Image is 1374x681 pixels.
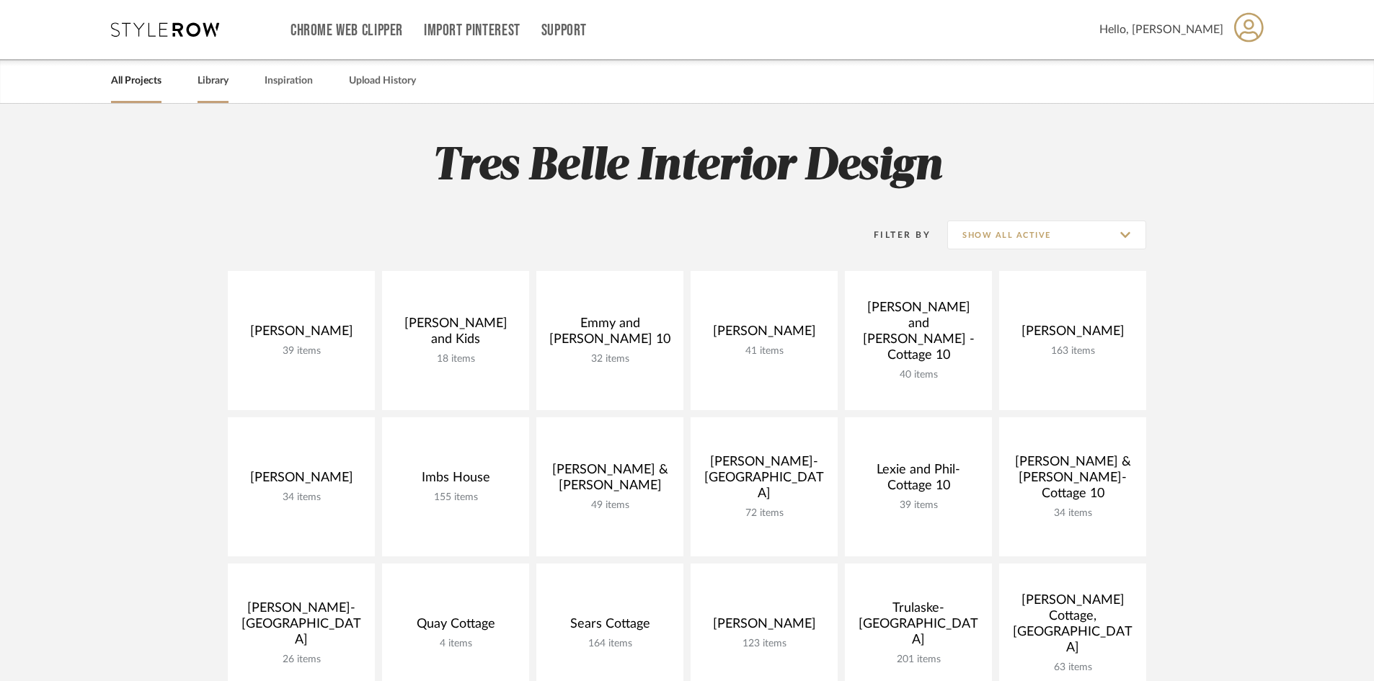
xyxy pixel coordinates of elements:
[349,71,416,91] a: Upload History
[856,462,980,499] div: Lexie and Phil-Cottage 10
[702,616,826,638] div: [PERSON_NAME]
[856,600,980,654] div: Trulaske-[GEOGRAPHIC_DATA]
[394,316,518,353] div: [PERSON_NAME] and Kids
[239,491,363,504] div: 34 items
[291,25,403,37] a: Chrome Web Clipper
[548,316,672,353] div: Emmy and [PERSON_NAME] 10
[424,25,520,37] a: Import Pinterest
[198,71,229,91] a: Library
[702,324,826,345] div: [PERSON_NAME]
[394,491,518,504] div: 155 items
[394,470,518,491] div: Imbs House
[239,345,363,357] div: 39 items
[702,507,826,520] div: 72 items
[265,71,313,91] a: Inspiration
[702,638,826,650] div: 123 items
[702,345,826,357] div: 41 items
[1011,592,1135,662] div: [PERSON_NAME] Cottage, [GEOGRAPHIC_DATA]
[548,353,672,365] div: 32 items
[548,499,672,512] div: 49 items
[1011,345,1135,357] div: 163 items
[548,638,672,650] div: 164 items
[856,369,980,381] div: 40 items
[541,25,587,37] a: Support
[702,454,826,507] div: [PERSON_NAME]- [GEOGRAPHIC_DATA]
[856,499,980,512] div: 39 items
[1099,21,1223,38] span: Hello, [PERSON_NAME]
[111,71,161,91] a: All Projects
[239,470,363,491] div: [PERSON_NAME]
[239,324,363,345] div: [PERSON_NAME]
[855,228,931,242] div: Filter By
[394,353,518,365] div: 18 items
[168,140,1206,194] h2: Tres Belle Interior Design
[1011,507,1135,520] div: 34 items
[394,638,518,650] div: 4 items
[548,462,672,499] div: [PERSON_NAME] & [PERSON_NAME]
[1011,454,1135,507] div: [PERSON_NAME] & [PERSON_NAME]-Cottage 10
[1011,662,1135,674] div: 63 items
[856,654,980,666] div: 201 items
[856,300,980,369] div: [PERSON_NAME] and [PERSON_NAME] -Cottage 10
[394,616,518,638] div: Quay Cottage
[239,600,363,654] div: [PERSON_NAME]-[GEOGRAPHIC_DATA]
[548,616,672,638] div: Sears Cottage
[1011,324,1135,345] div: [PERSON_NAME]
[239,654,363,666] div: 26 items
